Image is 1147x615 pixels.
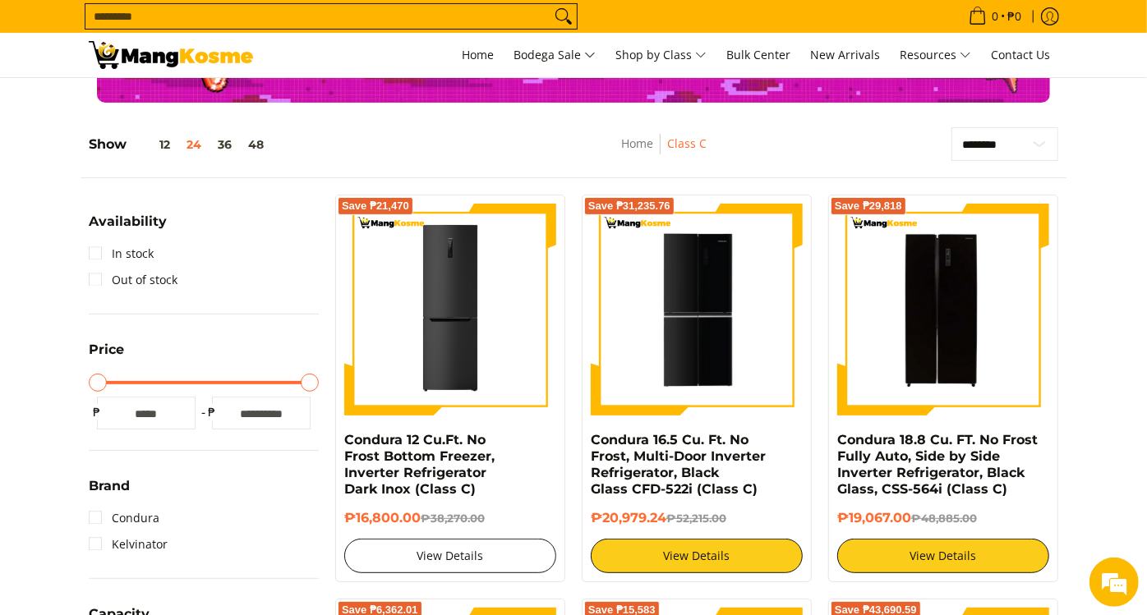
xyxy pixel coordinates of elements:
[344,204,556,415] img: condura-no-frost-inverter-bottom-freezer-refrigerator-9-cubic-feet-class-c-mang-kosme
[89,480,130,505] summary: Open
[666,512,726,525] del: ₱52,215.00
[726,47,790,62] span: Bulk Center
[89,480,130,493] span: Brand
[837,432,1038,497] a: Condura 18.8 Cu. FT. No Frost Fully Auto, Side by Side Inverter Refrigerator, Black Glass, CSS-56...
[523,134,804,171] nav: Breadcrumbs
[591,510,803,526] h6: ₱20,979.24
[95,196,227,362] span: We're online!
[89,505,159,531] a: Condura
[835,201,902,211] span: Save ₱29,818
[718,33,799,77] a: Bulk Center
[127,138,178,151] button: 12
[964,7,1026,25] span: •
[89,215,167,228] span: Availability
[89,136,272,153] h5: Show
[89,343,124,369] summary: Open
[837,510,1049,526] h6: ₱19,067.00
[989,11,1001,22] span: 0
[591,539,803,573] a: View Details
[900,45,971,66] span: Resources
[615,45,707,66] span: Shop by Class
[588,605,656,615] span: Save ₱15,583
[591,432,766,497] a: Condura 16.5 Cu. Ft. No Frost, Multi-Door Inverter Refrigerator, Black Glass CFD-522i (Class C)
[342,605,418,615] span: Save ₱6,362.01
[550,4,577,29] button: Search
[89,343,124,356] span: Price
[8,427,313,484] textarea: Type your message and hit 'Enter'
[342,201,409,211] span: Save ₱21,470
[421,512,485,525] del: ₱38,270.00
[210,138,240,151] button: 36
[891,33,979,77] a: Resources
[1005,11,1024,22] span: ₱0
[89,267,177,293] a: Out of stock
[991,47,1050,62] span: Contact Us
[240,138,272,151] button: 48
[89,241,154,267] a: In stock
[85,92,276,113] div: Chat with us now
[269,8,309,48] div: Minimize live chat window
[667,135,707,151] a: Class C
[607,33,715,77] a: Shop by Class
[454,33,502,77] a: Home
[983,33,1058,77] a: Contact Us
[837,204,1049,415] img: Condura 18.8 Cu. FT. No Frost Fully Auto, Side by Side Inverter Refrigerator, Black Glass, CSS-56...
[514,45,596,66] span: Bodega Sale
[621,135,653,151] a: Home
[89,215,167,241] summary: Open
[269,33,1058,77] nav: Main Menu
[810,47,880,62] span: New Arrivals
[344,432,495,497] a: Condura 12 Cu.Ft. No Frost Bottom Freezer, Inverter Refrigerator Dark Inox (Class C)
[89,404,105,420] span: ₱
[204,404,220,420] span: ₱
[588,201,670,211] span: Save ₱31,235.76
[837,539,1049,573] a: View Details
[591,206,803,413] img: Condura 16.5 Cu. Ft. No Frost, Multi-Door Inverter Refrigerator, Black Glass CFD-522i (Class C)
[802,33,888,77] a: New Arrivals
[178,138,210,151] button: 24
[344,539,556,573] a: View Details
[505,33,604,77] a: Bodega Sale
[89,41,253,69] img: Class C Home &amp; Business Appliances: Up to 70% Off l Mang Kosme
[344,510,556,526] h6: ₱16,800.00
[462,47,494,62] span: Home
[89,531,168,558] a: Kelvinator
[911,512,977,525] del: ₱48,885.00
[835,605,917,615] span: Save ₱43,690.59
